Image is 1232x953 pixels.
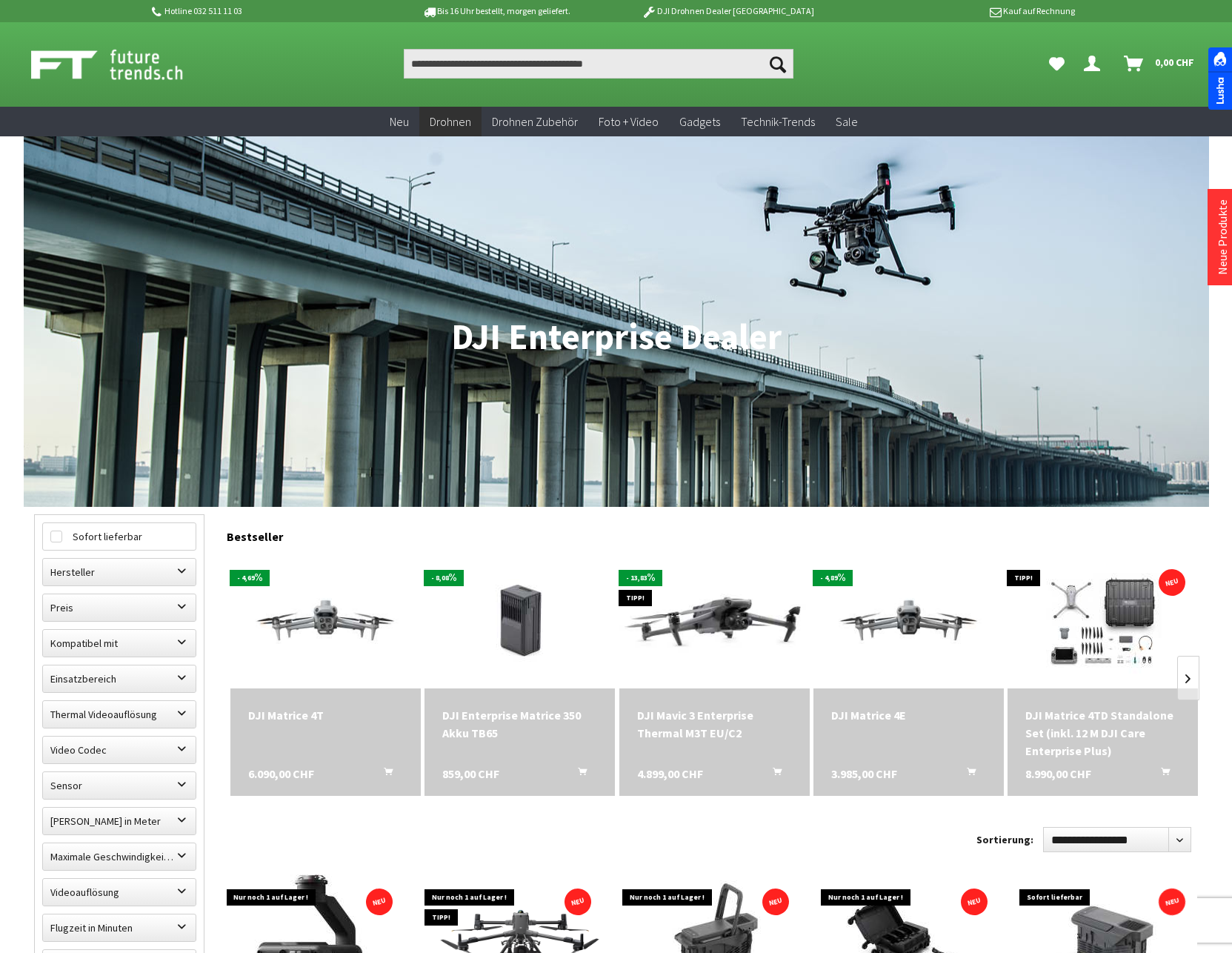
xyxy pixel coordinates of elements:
label: Sensor [43,772,196,799]
span: Technik-Trends [741,114,815,129]
label: Preis [43,594,196,621]
button: In den Warenkorb [949,765,985,784]
p: DJI Drohnen Dealer [GEOGRAPHIC_DATA] [612,2,843,20]
label: Maximale Geschwindigkeit in km/h [43,843,196,870]
label: Einsatzbereich [43,665,196,692]
label: Maximale Flughöhe in Meter [43,808,196,834]
img: DJI Matrice 4E [813,568,1004,675]
span: 0,00 CHF [1155,50,1194,74]
p: Hotline 032 511 11 03 [150,2,381,20]
img: DJI Enterprise Matrice 350 Akku TB65 [436,555,603,688]
label: Flugzeit in Minuten [43,914,196,941]
label: Sofort lieferbar [43,523,196,550]
span: 4.899,00 CHF [637,765,703,783]
a: DJI Matrice 4T 6.090,00 CHF In den Warenkorb [248,706,403,724]
div: DJI Mavic 3 Enterprise Thermal M3T EU/C2 [637,706,792,742]
a: Neue Produkte [1215,199,1230,275]
span: Gadgets [679,114,720,129]
a: Gadgets [669,107,730,137]
span: 8.990,00 CHF [1025,765,1091,783]
button: Suchen [762,49,793,79]
span: Sale [836,114,858,129]
div: DJI Matrice 4E [831,706,986,724]
span: Neu [390,114,409,129]
div: DJI Matrice 4T [248,706,403,724]
a: Meine Favoriten [1042,49,1072,79]
div: DJI Enterprise Matrice 350 Akku TB65 [442,706,597,742]
span: 6.090,00 CHF [248,765,314,783]
a: Drohnen [419,107,482,137]
button: In den Warenkorb [366,765,402,784]
a: DJI Enterprise Matrice 350 Akku TB65 859,00 CHF In den Warenkorb [442,706,597,742]
label: Videoauflösung [43,879,196,906]
a: DJI Matrice 4E 3.985,00 CHF In den Warenkorb [831,706,986,724]
img: DJI Matrice 4T [230,568,421,675]
a: Neu [379,107,419,137]
button: In den Warenkorb [1143,765,1179,784]
button: In den Warenkorb [755,765,790,784]
p: Bis 16 Uhr bestellt, morgen geliefert. [381,2,612,20]
span: Drohnen Zubehör [492,114,578,129]
a: Warenkorb [1118,49,1202,79]
a: Foto + Video [588,107,669,137]
button: In den Warenkorb [560,765,596,784]
label: Kompatibel mit [43,630,196,657]
a: DJI Matrice 4TD Standalone Set (inkl. 12 M DJI Care Enterprise Plus) 8.990,00 CHF In den Warenkorb [1025,706,1180,760]
a: Drohnen Zubehör [482,107,588,137]
span: Foto + Video [599,114,659,129]
label: Sortierung: [976,828,1033,851]
label: Thermal Videoauflösung [43,701,196,728]
a: Technik-Trends [730,107,825,137]
p: Kauf auf Rechnung [844,2,1075,20]
span: Drohnen [430,114,471,129]
a: DJI Mavic 3 Enterprise Thermal M3T EU/C2 4.899,00 CHF In den Warenkorb [637,706,792,742]
span: 859,00 CHF [442,765,499,783]
div: DJI Matrice 4TD Standalone Set (inkl. 12 M DJI Care Enterprise Plus) [1025,706,1180,760]
label: Video Codec [43,737,196,763]
img: DJI Matrice 4TD Standalone Set (inkl. 12 M DJI Care Enterprise Plus) [1010,555,1196,688]
a: Dein Konto [1078,49,1112,79]
span: 3.985,00 CHF [831,765,897,783]
input: Produkt, Marke, Kategorie, EAN, Artikelnummer… [404,49,793,79]
label: Hersteller [43,559,196,585]
img: Shop Futuretrends - zur Startseite wechseln [31,46,216,83]
img: DJI Mavic 3 Enterprise Thermal M3T EU/C2 [619,562,810,682]
h1: DJI Enterprise Dealer [34,319,1199,356]
a: Sale [825,107,868,137]
div: Bestseller [227,514,1199,551]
